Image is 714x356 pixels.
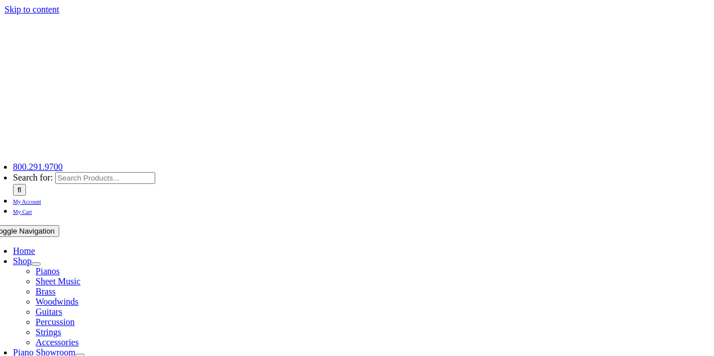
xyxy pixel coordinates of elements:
a: Brass [36,287,56,296]
a: Percussion [36,317,75,327]
a: Sheet Music [36,276,81,286]
a: My Account [13,196,41,205]
a: Woodwinds [36,297,78,306]
a: Guitars [36,307,62,317]
a: Pianos [36,266,60,276]
span: My Cart [13,209,32,215]
span: Search for: [13,173,53,182]
button: Open submenu of Shop [32,262,41,266]
a: 800.291.9700 [13,162,63,172]
a: Accessories [36,337,78,347]
input: Search [13,184,26,196]
a: Home [13,246,35,256]
input: Search Products... [55,172,155,184]
a: Skip to content [5,5,59,14]
a: Strings [36,327,61,337]
a: My Cart [13,206,32,216]
span: My Account [13,199,41,205]
a: Shop [13,256,32,266]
